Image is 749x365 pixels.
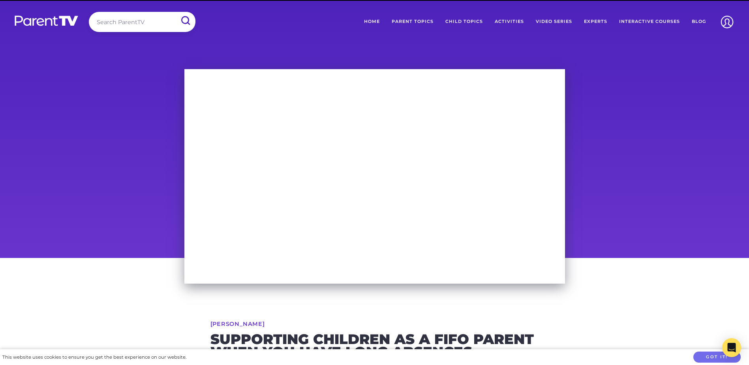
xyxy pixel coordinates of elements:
[207,85,338,96] p: To see the whole thing, rent or subscribe.
[14,15,79,26] img: parenttv-logo-white.4c85aaf.svg
[89,12,195,32] input: Search ParentTV
[693,352,741,363] button: Got it!
[489,12,530,32] a: Activities
[210,333,539,358] h2: Supporting Children as a FIFO Parent when You Have Long Absences
[190,75,279,86] p: You're watching a free clip.
[2,353,186,361] div: This website uses cookies to ensure you get the best experience on our website.
[210,321,265,327] a: [PERSON_NAME]
[717,12,737,32] img: Account
[613,12,686,32] a: Interactive Courses
[175,12,195,30] input: Submit
[578,12,613,32] a: Experts
[439,12,489,32] a: Child Topics
[358,12,386,32] a: Home
[722,338,741,357] div: Open Intercom Messenger
[386,12,439,32] a: Parent Topics
[686,12,712,32] a: Blog
[530,12,578,32] a: Video Series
